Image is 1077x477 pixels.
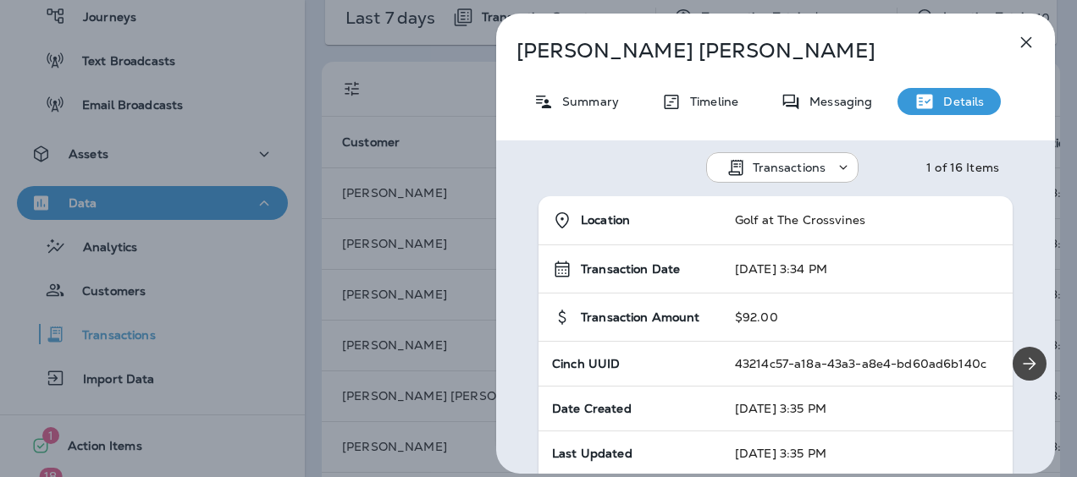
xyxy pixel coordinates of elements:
td: [DATE] 3:35 PM [721,431,1013,476]
p: Messaging [801,95,872,108]
span: Transaction Amount [581,310,700,325]
p: Details [935,95,984,108]
td: 43214c57-a18a-43a3-a8e4-bd60ad6b140c [721,342,1013,387]
td: $92.00 [721,293,1013,342]
button: Next [1013,347,1047,381]
p: Timeline [682,95,738,108]
span: Date Created [552,401,632,416]
span: Location [581,213,630,228]
span: Last Updated [552,446,632,461]
span: Transaction Date [581,262,680,277]
td: [DATE] 3:35 PM [721,387,1013,431]
p: Transactions [753,161,826,174]
p: [PERSON_NAME] [PERSON_NAME] [516,39,979,63]
div: 1 of 16 Items [926,161,999,174]
td: [DATE] 3:34 PM [721,245,1013,293]
p: Summary [554,95,619,108]
span: Cinch UUID [552,356,620,371]
td: Golf at The Crossvines [721,196,1013,245]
